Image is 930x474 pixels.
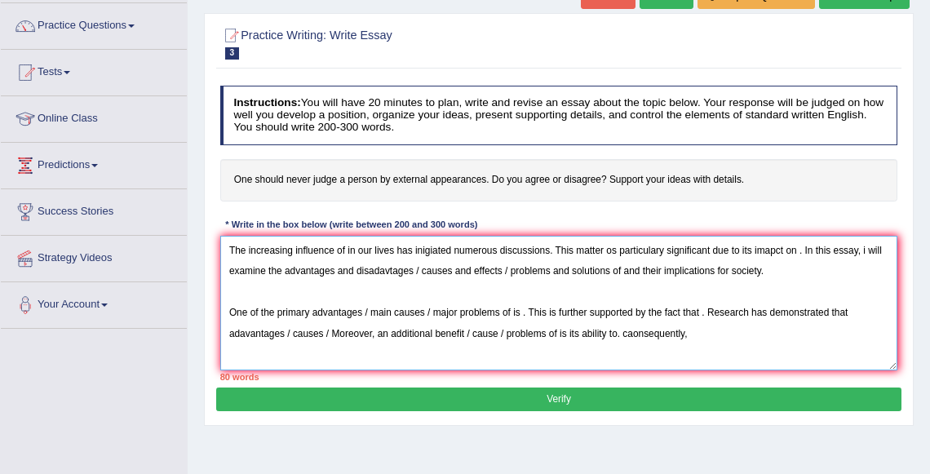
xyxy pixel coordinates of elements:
a: Online Class [1,96,187,137]
a: Your Account [1,282,187,323]
a: Tests [1,50,187,91]
div: 80 words [220,370,898,383]
a: Success Stories [1,189,187,230]
h4: You will have 20 minutes to plan, write and revise an essay about the topic below. Your response ... [220,86,898,144]
b: Instructions: [233,96,300,109]
a: Predictions [1,143,187,184]
a: Strategy Videos [1,236,187,277]
h2: Practice Writing: Write Essay [220,25,640,60]
a: Practice Questions [1,3,187,44]
button: Verify [216,388,901,411]
h4: One should never judge a person by external appearances. Do you agree or disagree? Support your i... [220,159,898,202]
span: 3 [225,47,240,60]
div: * Write in the box below (write between 200 and 300 words) [220,219,483,233]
